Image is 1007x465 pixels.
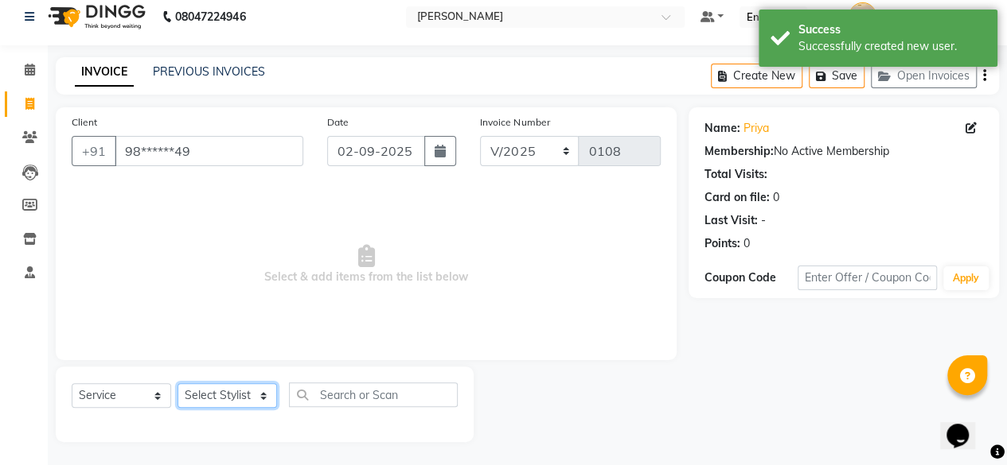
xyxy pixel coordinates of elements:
[940,401,991,449] iframe: chat widget
[75,58,134,87] a: INVOICE
[705,166,767,183] div: Total Visits:
[327,115,349,130] label: Date
[72,115,97,130] label: Client
[744,235,750,252] div: 0
[705,235,740,252] div: Points:
[798,265,937,290] input: Enter Offer / Coupon Code
[72,136,116,166] button: +91
[115,136,303,166] input: Search by Name/Mobile/Email/Code
[705,120,740,137] div: Name:
[871,64,977,88] button: Open Invoices
[773,189,779,206] div: 0
[809,64,865,88] button: Save
[705,212,758,229] div: Last Visit:
[705,269,798,286] div: Coupon Code
[153,64,265,79] a: PREVIOUS INVOICES
[480,115,549,130] label: Invoice Number
[289,382,458,407] input: Search or Scan
[849,2,876,30] img: Sundaram
[744,120,769,137] a: Priya
[943,266,989,290] button: Apply
[711,64,802,88] button: Create New
[798,38,986,55] div: Successfully created new user.
[884,9,977,25] span: [PERSON_NAME]
[72,185,661,344] span: Select & add items from the list below
[705,143,983,160] div: No Active Membership
[798,21,986,38] div: Success
[705,189,770,206] div: Card on file:
[705,143,774,160] div: Membership:
[761,212,766,229] div: -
